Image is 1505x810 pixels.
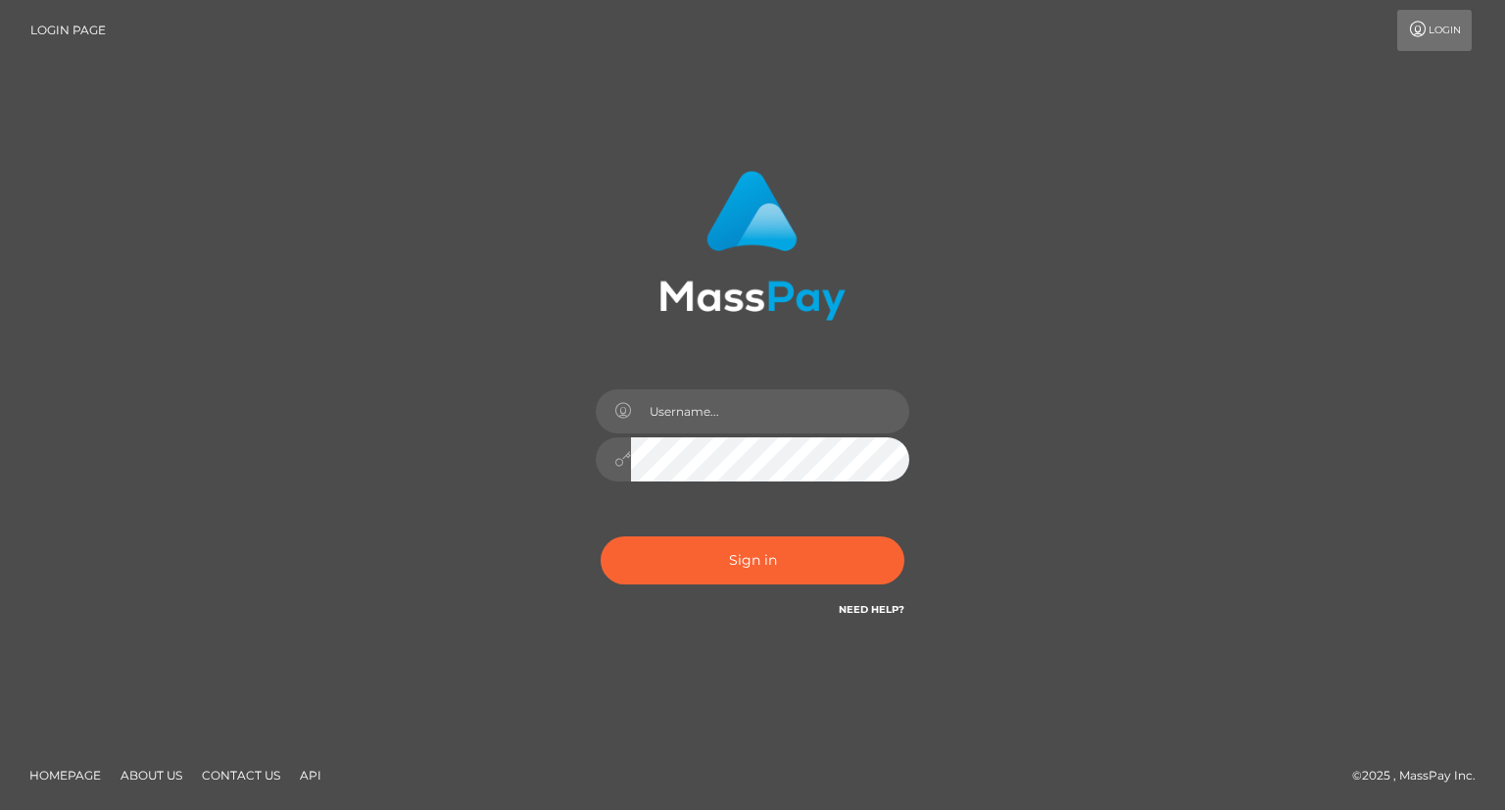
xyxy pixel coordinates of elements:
a: Contact Us [194,760,288,790]
a: Homepage [22,760,109,790]
button: Sign in [601,536,904,584]
a: About Us [113,760,190,790]
div: © 2025 , MassPay Inc. [1352,765,1490,786]
a: Login [1397,10,1472,51]
a: Need Help? [839,603,904,616]
img: MassPay Login [659,171,846,321]
input: Username... [631,389,909,433]
a: Login Page [30,10,106,51]
a: API [292,760,329,790]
